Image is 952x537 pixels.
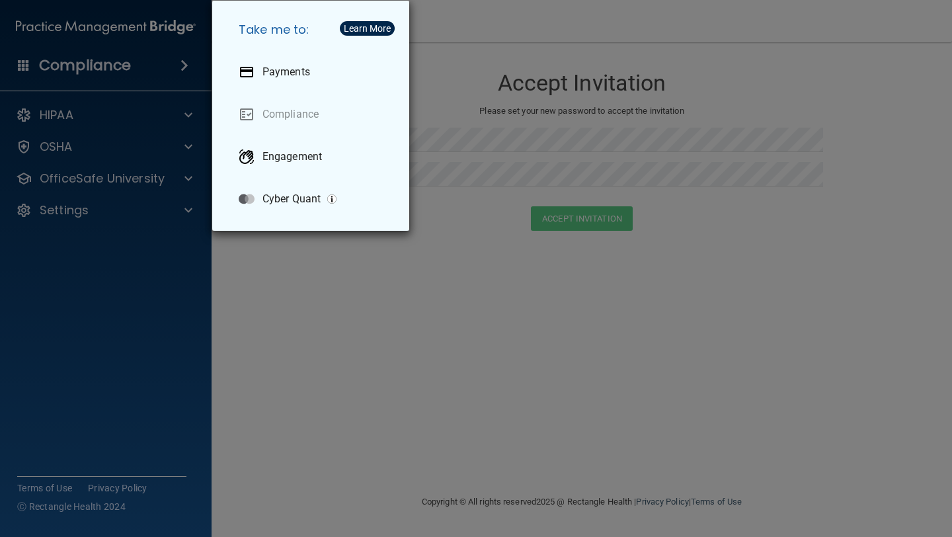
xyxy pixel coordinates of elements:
a: Payments [228,54,399,91]
a: Compliance [228,96,399,133]
a: Engagement [228,138,399,175]
button: Learn More [340,21,395,36]
a: Cyber Quant [228,181,399,218]
iframe: Drift Widget Chat Controller [723,443,936,496]
p: Engagement [262,150,322,163]
p: Cyber Quant [262,192,321,206]
h5: Take me to: [228,11,399,48]
div: Learn More [344,24,391,33]
p: Payments [262,65,310,79]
